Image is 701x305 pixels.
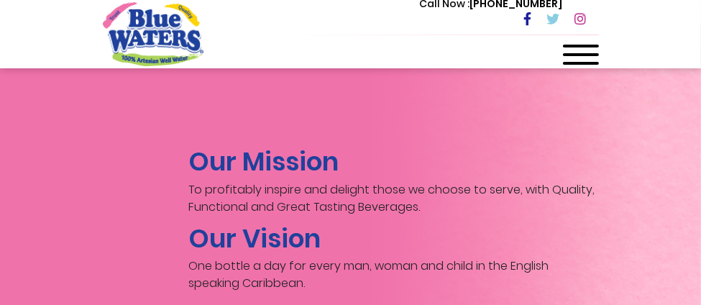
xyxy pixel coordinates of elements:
[189,181,599,216] p: To profitably inspire and delight those we choose to serve, with Quality, Functional and Great Ta...
[189,223,599,254] h2: Our Vision
[189,258,599,292] p: One bottle a day for every man, woman and child in the English speaking Caribbean.
[189,146,599,177] h2: Our Mission
[103,2,203,65] a: store logo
